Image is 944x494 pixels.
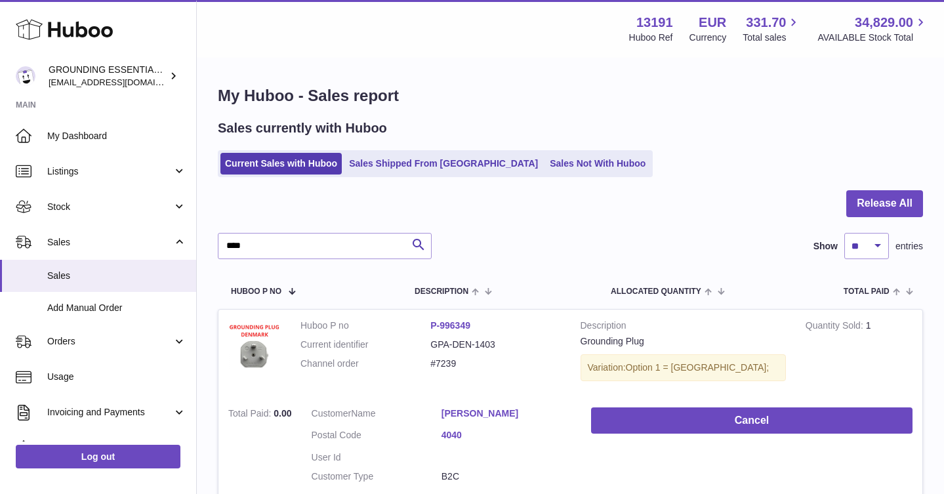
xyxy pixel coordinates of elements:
span: 0.00 [274,408,291,419]
dt: Channel order [300,358,430,370]
div: Variation: [581,354,786,381]
span: entries [895,240,923,253]
a: 331.70 Total sales [743,14,801,44]
dt: Postal Code [312,429,441,445]
a: Current Sales with Huboo [220,153,342,175]
span: Description [415,287,468,296]
strong: Description [581,319,786,335]
dd: GPA-DEN-1403 [430,339,560,351]
span: Orders [47,335,173,348]
span: Huboo P no [231,287,281,296]
dt: Huboo P no [300,319,430,332]
span: Usage [47,371,186,383]
a: Log out [16,445,180,468]
strong: Quantity Sold [806,320,866,334]
span: 34,829.00 [855,14,913,31]
span: ALLOCATED Quantity [611,287,701,296]
a: 34,829.00 AVAILABLE Stock Total [817,14,928,44]
span: Total sales [743,31,801,44]
span: Total paid [844,287,890,296]
img: 131911721217248.jpg [228,319,281,372]
a: P-996349 [430,320,470,331]
dt: Name [312,407,441,423]
span: My Dashboard [47,130,186,142]
a: [PERSON_NAME] [441,407,571,420]
strong: 13191 [636,14,673,31]
span: Add Manual Order [47,302,186,314]
a: Sales Shipped From [GEOGRAPHIC_DATA] [344,153,543,175]
dd: #7239 [430,358,560,370]
a: Sales Not With Huboo [545,153,650,175]
span: [EMAIL_ADDRESS][DOMAIN_NAME] [49,77,193,87]
span: AVAILABLE Stock Total [817,31,928,44]
dt: User Id [312,451,441,464]
strong: Total Paid [228,408,274,422]
span: Sales [47,270,186,282]
span: Stock [47,201,173,213]
span: 331.70 [746,14,786,31]
dt: Customer Type [312,470,441,483]
span: Sales [47,236,173,249]
h2: Sales currently with Huboo [218,119,387,137]
span: Option 1 = [GEOGRAPHIC_DATA]; [626,362,770,373]
h1: My Huboo - Sales report [218,85,923,106]
span: Invoicing and Payments [47,406,173,419]
div: Huboo Ref [629,31,673,44]
label: Show [813,240,838,253]
button: Cancel [591,407,913,434]
a: 4040 [441,429,571,442]
div: Grounding Plug [581,335,786,348]
td: 1 [796,310,922,398]
img: espenwkopperud@gmail.com [16,66,35,86]
span: Customer [312,408,352,419]
dt: Current identifier [300,339,430,351]
dd: B2C [441,470,571,483]
div: Currency [689,31,727,44]
button: Release All [846,190,923,217]
div: GROUNDING ESSENTIALS INTERNATIONAL SLU [49,64,167,89]
strong: EUR [699,14,726,31]
span: Listings [47,165,173,178]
